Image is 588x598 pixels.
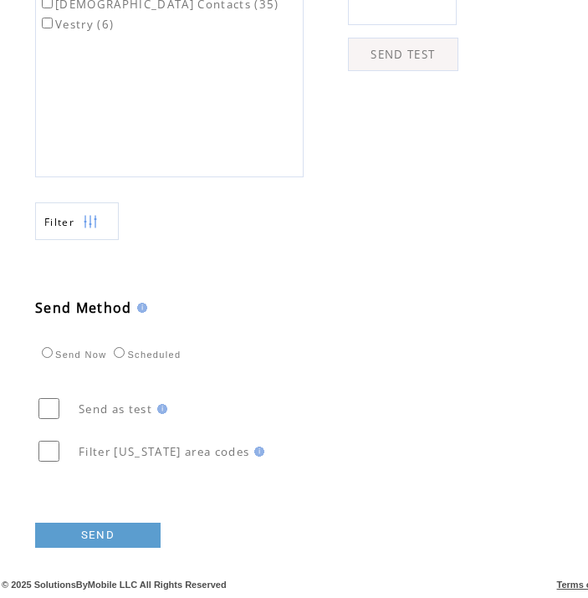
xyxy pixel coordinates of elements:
[79,444,249,459] span: Filter [US_STATE] area codes
[42,347,53,358] input: Send Now
[35,299,132,317] span: Send Method
[35,523,161,548] a: SEND
[83,203,98,241] img: filters.png
[152,404,167,414] img: help.gif
[249,447,264,457] img: help.gif
[2,580,227,590] span: © 2025 SolutionsByMobile LLC All Rights Reserved
[132,303,147,313] img: help.gif
[114,347,125,358] input: Scheduled
[38,17,114,32] label: Vestry (6)
[42,18,53,28] input: Vestry (6)
[38,350,106,360] label: Send Now
[35,202,119,240] a: Filter
[79,401,152,417] span: Send as test
[44,215,74,229] span: Show filters
[110,350,181,360] label: Scheduled
[348,38,458,71] a: SEND TEST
